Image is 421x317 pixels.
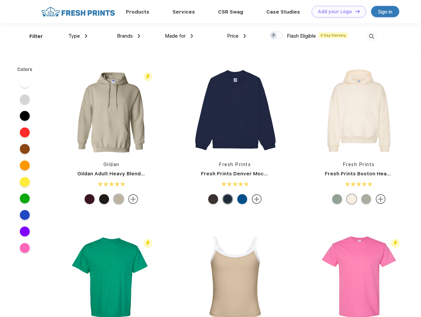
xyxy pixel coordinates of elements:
[244,34,246,38] img: dropdown.png
[128,194,138,204] img: more.svg
[67,67,155,155] img: func=resize&h=266
[287,33,316,39] span: Flash Eligible
[99,194,109,204] div: Dark Chocolate
[223,194,233,204] div: Navy
[319,32,348,38] span: 5 Day Delivery
[29,33,43,40] div: Filter
[143,72,152,81] img: flash_active_toggle.svg
[378,8,392,16] div: Sign in
[68,33,80,39] span: Type
[376,194,386,204] img: more.svg
[343,162,375,167] a: Fresh Prints
[361,194,371,204] div: Heathered Grey
[219,162,251,167] a: Fresh Prints
[165,33,186,39] span: Made for
[39,6,117,18] img: fo%20logo%202.webp
[191,67,279,155] img: func=resize&h=266
[332,194,342,204] div: Sage Green
[114,194,124,204] div: Sand
[366,31,377,42] img: desktop_search.svg
[103,162,120,167] a: Gildan
[355,10,360,13] img: DT
[12,66,38,73] div: Colors
[371,6,399,17] a: Sign in
[237,194,247,204] div: Royal Blue
[117,33,133,39] span: Brands
[208,194,218,204] div: Dark Chocolate
[347,194,357,204] div: Buttermilk
[318,9,352,15] div: Add your Logo
[201,171,344,177] a: Fresh Prints Denver Mock Neck Heavyweight Sweatshirt
[85,34,87,38] img: dropdown.png
[143,239,152,248] img: flash_active_toggle.svg
[227,33,239,39] span: Price
[191,34,193,38] img: dropdown.png
[85,194,95,204] div: Maroon
[138,34,140,38] img: dropdown.png
[126,9,149,15] a: Products
[391,239,400,248] img: flash_active_toggle.svg
[77,171,222,177] a: Gildan Adult Heavy Blend 8 Oz. 50/50 Hooded Sweatshirt
[315,67,403,155] img: func=resize&h=266
[252,194,262,204] img: more.svg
